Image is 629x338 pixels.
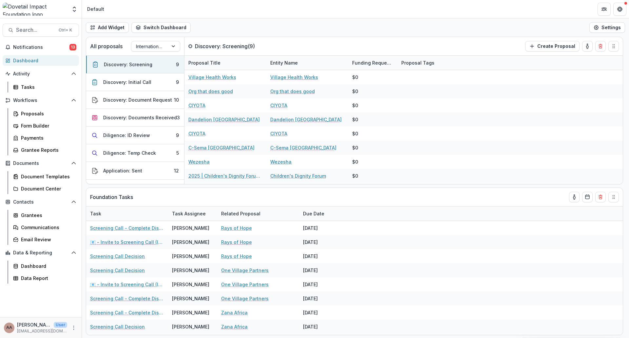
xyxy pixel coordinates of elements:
div: Task [86,207,168,221]
button: Discovery: Screening9 [86,56,184,73]
a: One Village Partners [221,295,269,302]
div: Dashboard [21,263,74,269]
div: $0 [352,144,358,151]
a: 📧 - Invite to Screening Call (Int'l) [90,281,164,288]
a: 2025 | Children's Dignity Forum | New Partner [188,172,262,179]
button: Application: Sent12 [86,162,184,180]
div: Dashboard [13,57,74,64]
div: $0 [352,172,358,179]
a: CIYOTA [188,130,205,137]
span: Notifications [13,45,69,50]
div: Form Builder [21,122,74,129]
div: Payments [21,134,74,141]
div: [DATE] [299,235,348,249]
div: [PERSON_NAME] [172,309,209,316]
div: Ctrl + K [57,27,73,34]
a: Dandelion [GEOGRAPHIC_DATA] [270,116,342,123]
div: Proposal Tags [397,59,438,66]
a: Org that does good [188,88,233,95]
div: 10 [174,96,179,103]
a: Screening Call - Complete Discovery Guide [90,309,164,316]
div: Diligence: Temp Check [103,149,156,156]
p: Discovery: Screening ( 9 ) [195,42,255,50]
button: Drag [608,41,619,51]
button: Add Widget [86,22,129,33]
span: 13 [69,44,76,50]
button: Settings [589,22,625,33]
span: Workflows [13,98,68,103]
div: Discovery: Document Request [103,96,172,103]
div: Email Review [21,236,74,243]
div: Task [86,210,105,217]
a: C-Sema [GEOGRAPHIC_DATA] [188,144,255,151]
button: Discovery: Initial Call9 [86,73,184,91]
button: Diligence: ID Review9 [86,127,184,144]
a: Zana Africa [221,309,248,316]
a: 📧 - Invite to Screening Call (Int'l) [90,239,164,246]
button: Delete card [595,41,606,51]
a: Screening Call Decision [90,253,145,260]
div: [DATE] [299,277,348,291]
button: Discovery: Documents Received3 [86,109,184,127]
a: Document Center [10,183,79,194]
nav: breadcrumb [85,4,107,14]
a: Data Report [10,273,79,284]
div: Amit Antony Alex [6,326,12,330]
a: One Village Partners [221,267,269,274]
div: Funding Requested [348,59,397,66]
button: More [70,324,78,332]
button: Open Workflows [3,95,79,106]
div: [PERSON_NAME] [172,295,209,302]
a: Screening Call - Complete Discovery Guide [90,295,164,302]
span: Data & Reporting [13,250,68,256]
div: [PERSON_NAME] [172,323,209,330]
button: Partners [598,3,611,16]
div: 5 [176,149,179,156]
img: Dovetail Impact Foundation logo [3,3,67,16]
div: Due Date [299,210,328,217]
button: Drag [608,192,619,202]
p: [EMAIL_ADDRESS][DOMAIN_NAME] [17,328,67,334]
div: $0 [352,88,358,95]
button: Diligence: Temp Check5 [86,144,184,162]
a: Grantee Reports [10,145,79,155]
a: Email Review [10,234,79,245]
a: Zana Africa [221,323,248,330]
div: [PERSON_NAME] [172,281,209,288]
a: Rays of Hope [221,253,252,260]
button: Calendar [582,192,593,202]
span: Contacts [13,199,68,205]
div: Proposal Title [184,59,224,66]
div: $0 [352,74,358,81]
button: Open Documents [3,158,79,169]
p: [PERSON_NAME] [PERSON_NAME] [17,321,51,328]
div: Task Assignee [168,207,217,221]
p: Foundation Tasks [90,193,133,201]
a: CIYOTA [188,102,205,109]
a: Village Health Works [270,74,318,81]
a: Org that does good [270,88,315,95]
div: Proposal Title [184,56,266,70]
div: Proposal Tags [397,56,479,70]
div: Diligence: ID Review [103,132,150,139]
div: Entity Name [266,59,302,66]
div: [DATE] [299,221,348,235]
button: Search... [3,24,79,37]
a: Document Templates [10,171,79,182]
div: Task Assignee [168,210,210,217]
div: [DATE] [299,306,348,320]
div: Document Templates [21,173,74,180]
div: Communications [21,224,74,231]
a: C-Sema [GEOGRAPHIC_DATA] [270,144,336,151]
p: All proposals [90,42,123,50]
a: Screening Call - Complete Discovery Guide [90,225,164,231]
p: User [54,322,67,328]
div: Related Proposal [217,207,299,221]
div: Related Proposal [217,210,264,217]
div: $0 [352,130,358,137]
a: Wezesha [270,158,292,165]
a: Form Builder [10,120,79,131]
